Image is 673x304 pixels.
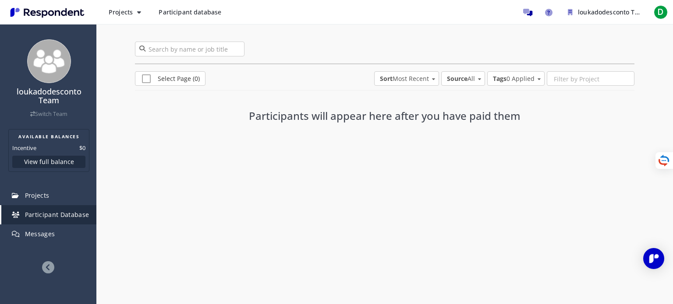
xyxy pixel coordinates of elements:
[447,74,468,83] strong: Source
[652,4,669,20] button: D
[12,143,36,152] dt: Incentive
[374,71,439,86] md-select: Sort: Most Recent
[159,8,221,16] span: Participant database
[12,133,85,140] h2: AVAILABLE BALANCES
[380,74,429,83] span: Most Recent
[231,110,538,122] h3: Participants will appear here after you have paid them
[654,5,668,19] span: D
[30,110,67,118] a: Switch Team
[578,8,648,16] span: loukadodesconto Team
[487,71,545,86] md-select: Tags
[102,4,148,20] button: Projects
[25,210,89,219] span: Participant Database
[380,74,393,83] strong: Sort
[7,5,88,20] img: Respondent
[25,230,55,238] span: Messages
[27,39,71,83] img: team_avatar_256.png
[79,143,85,152] dd: $0
[25,191,50,199] span: Projects
[519,3,536,21] a: Message participants
[142,74,200,85] span: Select Page (0)
[6,87,92,105] h4: loukadodesconto Team
[643,248,664,269] div: Open Intercom Messenger
[561,4,648,20] button: loukadodesconto Team
[441,71,485,86] md-select: Source: All
[12,156,85,168] button: View full balance
[540,3,557,21] a: Help and support
[447,74,475,83] span: All
[135,71,205,86] a: Select Page (0)
[109,8,133,16] span: Projects
[8,129,89,172] section: Balance summary
[152,4,228,20] a: Participant database
[135,42,244,56] input: Search by name or job title
[547,72,634,87] input: Filter by Project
